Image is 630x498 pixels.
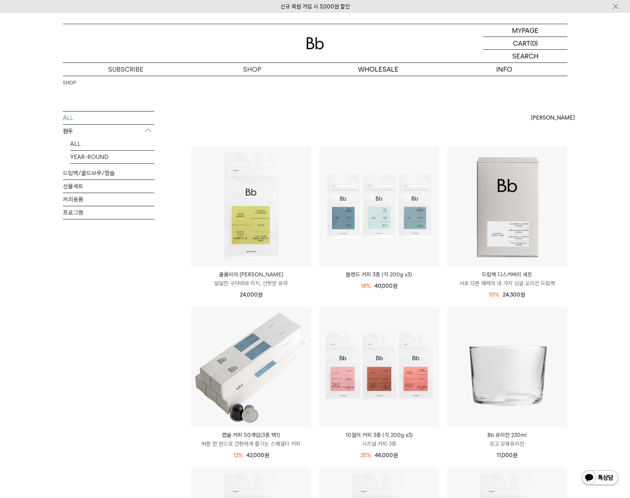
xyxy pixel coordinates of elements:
[233,451,243,460] div: 12%
[63,206,154,219] a: 프로그램
[447,147,567,267] img: 드립백 디스커버리 세트
[393,283,397,289] span: 원
[191,270,311,288] a: 콜롬비아 [PERSON_NAME] 달달한 구아바와 리치, 산뜻한 유자
[63,193,154,206] a: 커피용품
[447,279,567,288] p: 서로 다른 매력의 네 가지 싱글 오리진 드립백
[497,452,517,459] span: 11,000
[483,37,567,50] a: CART (0)
[63,63,189,76] a: SUBSCRIBE
[240,291,263,298] span: 24,000
[447,431,567,448] a: Bb 유리잔 230ml 로고 강화유리잔
[191,439,311,448] p: 버튼 한 번으로 간편하게 즐기는 스페셜티 커피
[447,439,567,448] p: 로고 강화유리잔
[63,167,154,180] a: 드립백/콜드브루/캡슐
[191,431,311,448] a: 캡슐 커피 50개입(3종 택1) 버튼 한 번으로 간편하게 즐기는 스페셜티 커피
[63,112,154,124] a: ALL
[530,37,538,49] p: (0)
[264,452,269,459] span: 원
[513,452,517,459] span: 원
[447,431,567,439] p: Bb 유리잔 230ml
[374,283,397,289] span: 40,000
[280,3,350,10] a: 신규 회원 가입 시 3,000원 할인
[191,431,311,439] p: 캡슐 커피 50개입(3종 택1)
[361,282,371,290] div: 18%
[483,24,567,37] a: MYPAGE
[63,125,154,138] p: 원두
[189,63,315,76] a: SHOP
[489,290,499,299] div: 10%
[531,113,575,122] span: [PERSON_NAME]
[306,37,324,49] img: 로고
[512,50,539,63] p: SEARCH
[191,279,311,288] p: 달달한 구아바와 리치, 산뜻한 유자
[503,291,525,298] span: 24,300
[246,452,269,459] span: 42,000
[258,291,263,298] span: 원
[581,469,619,487] img: 카카오톡 채널 1:1 채팅 버튼
[393,452,398,459] span: 원
[441,63,567,76] p: INFO
[375,452,398,459] span: 46,000
[191,147,311,267] img: 콜롬비아 파티오 보니토
[319,431,439,439] p: 10월의 커피 3종 (각 200g x3)
[319,431,439,448] a: 10월의 커피 3종 (각 200g x3) 시즈널 커피 3종
[63,180,154,193] a: 선물세트
[319,439,439,448] p: 시즈널 커피 3종
[70,151,154,163] a: YEAR-ROUND
[63,79,76,87] a: SHOP
[520,291,525,298] span: 원
[513,37,530,49] p: CART
[447,307,567,427] img: Bb 유리잔 230ml
[447,270,567,288] a: 드립백 디스커버리 세트 서로 다른 매력의 네 가지 싱글 오리진 드립백
[319,270,439,279] a: 블렌드 커피 3종 (각 200g x3)
[70,164,154,177] a: SEASONAL
[319,307,439,427] img: 10월의 커피 3종 (각 200g x3)
[361,451,371,460] div: 25%
[70,137,154,150] a: ALL
[315,63,441,76] p: WHOLESALE
[191,307,311,427] img: 캡슐 커피 50개입(3종 택1)
[447,270,567,279] p: 드립백 디스커버리 세트
[191,270,311,279] p: 콜롬비아 [PERSON_NAME]
[512,24,539,37] p: MYPAGE
[319,147,439,267] img: 블렌드 커피 3종 (각 200g x3)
